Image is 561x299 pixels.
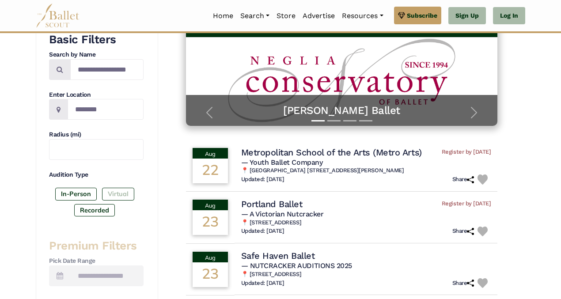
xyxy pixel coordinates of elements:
[241,176,284,183] h6: Updated: [DATE]
[241,167,491,174] h6: 📍 [GEOGRAPHIC_DATA] [STREET_ADDRESS][PERSON_NAME]
[241,147,422,158] h4: Metropolitan School of the Arts (Metro Arts)
[49,257,144,265] h4: Pick Date Range
[49,91,144,99] h4: Enter Location
[195,104,489,117] a: [PERSON_NAME] Ballet
[70,59,144,80] input: Search by names...
[452,176,474,183] h6: Share
[49,50,144,59] h4: Search by Name
[55,188,97,200] label: In-Person
[407,11,437,20] span: Subscribe
[493,7,525,25] a: Log In
[394,7,441,24] a: Subscribe
[209,7,237,25] a: Home
[448,7,486,25] a: Sign Up
[311,116,325,126] button: Slide 1
[442,200,491,208] span: Register by [DATE]
[398,11,405,20] img: gem.svg
[49,32,144,47] h3: Basic Filters
[68,99,144,120] input: Location
[193,262,228,287] div: 23
[241,271,491,278] h6: 📍 [STREET_ADDRESS]
[237,7,273,25] a: Search
[49,238,144,254] h3: Premium Filters
[241,250,315,261] h4: Safe Haven Ballet
[338,7,387,25] a: Resources
[241,261,352,270] span: — NUTCRACKER AUDITIONS 2025
[241,219,491,227] h6: 📍 [STREET_ADDRESS]
[359,116,372,126] button: Slide 4
[193,210,228,235] div: 23
[442,148,491,156] span: Register by [DATE]
[299,7,338,25] a: Advertise
[74,204,115,216] label: Recorded
[241,158,322,167] span: — Youth Ballet Company
[273,7,299,25] a: Store
[452,227,474,235] h6: Share
[241,280,284,287] h6: Updated: [DATE]
[241,210,323,218] span: — A Victorian Nutcracker
[193,200,228,210] div: Aug
[343,116,356,126] button: Slide 3
[49,170,144,179] h4: Audition Type
[193,252,228,262] div: Aug
[193,148,228,159] div: Aug
[49,130,144,139] h4: Radius (mi)
[241,198,303,210] h4: Portland Ballet
[241,227,284,235] h6: Updated: [DATE]
[102,188,134,200] label: Virtual
[327,116,341,126] button: Slide 2
[193,159,228,183] div: 22
[452,280,474,287] h6: Share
